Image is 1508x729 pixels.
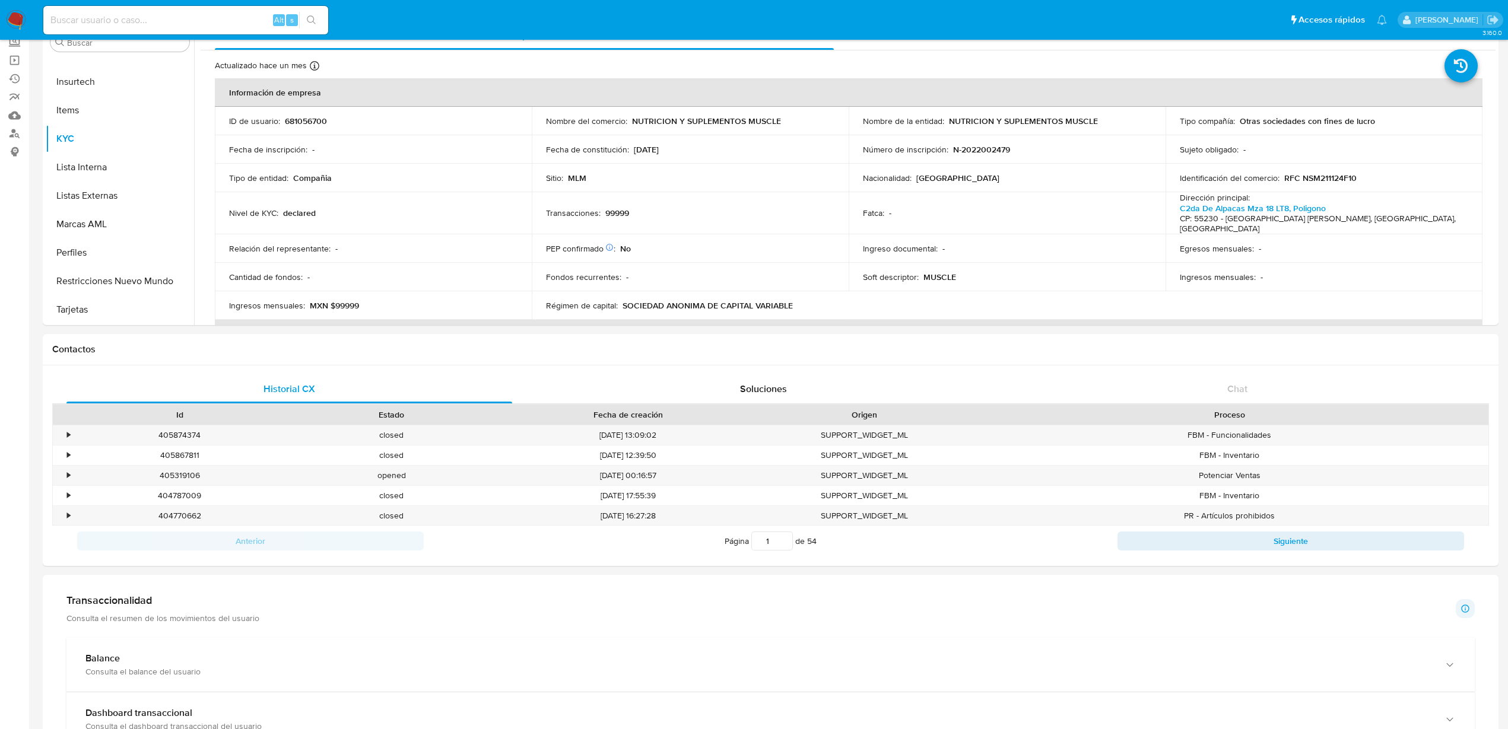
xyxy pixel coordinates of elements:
[546,144,629,155] p: Fecha de constitución :
[283,208,316,218] p: declared
[285,506,497,526] div: closed
[46,295,194,324] button: Tarjetas
[758,506,970,526] div: SUPPORT_WIDGET_ML
[1180,243,1254,254] p: Egresos mensuales :
[863,243,938,254] p: Ingreso documental :
[506,409,750,421] div: Fecha de creación
[953,144,1010,155] p: N-2022002479
[310,300,359,311] p: MXN $99999
[1259,243,1261,254] p: -
[1180,144,1239,155] p: Sujeto obligado :
[497,445,758,465] div: [DATE] 12:39:50
[67,490,70,501] div: •
[74,486,285,505] div: 404787009
[568,173,586,183] p: MLM
[626,272,628,282] p: -
[67,429,70,441] div: •
[1487,14,1499,26] a: Salir
[546,173,563,183] p: Sitio :
[46,182,194,210] button: Listas Externas
[67,450,70,461] div: •
[546,272,621,282] p: Fondos recurrentes :
[497,506,758,526] div: [DATE] 16:27:28
[307,272,310,282] p: -
[74,506,285,526] div: 404770662
[294,409,489,421] div: Estado
[67,510,70,521] div: •
[285,445,497,465] div: closed
[546,243,615,254] p: PEP confirmado :
[889,208,891,218] p: -
[767,409,962,421] div: Origen
[312,144,315,155] p: -
[758,445,970,465] div: SUPPORT_WIDGET_ML
[1180,192,1250,203] p: Dirección principal :
[229,208,278,218] p: Nivel de KYC :
[863,272,919,282] p: Soft descriptor :
[807,535,817,547] span: 54
[546,300,618,311] p: Régimen de capital :
[863,208,884,218] p: Fatca :
[1482,28,1502,37] span: 3.160.0
[970,506,1488,526] div: PR - Artículos prohibidos
[758,486,970,505] div: SUPPORT_WIDGET_ML
[229,272,303,282] p: Cantidad de fondos :
[740,382,787,396] span: Soluciones
[285,466,497,485] div: opened
[863,144,948,155] p: Número de inscripción :
[497,425,758,445] div: [DATE] 13:09:02
[335,243,338,254] p: -
[725,531,817,550] span: Página de
[1415,14,1482,26] p: marianathalie.grajeda@mercadolibre.com.mx
[605,208,629,218] p: 99999
[229,116,280,126] p: ID de usuario :
[46,238,194,267] button: Perfiles
[229,243,331,254] p: Relación del representante :
[46,153,194,182] button: Lista Interna
[1284,173,1357,183] p: RFC NSM211124F10
[229,144,307,155] p: Fecha de inscripción :
[263,382,315,396] span: Historial CX
[949,116,1098,126] p: NUTRICION Y SUPLEMENTOS MUSCLE
[215,78,1482,107] th: Información de empresa
[1240,116,1375,126] p: Otras sociedades con fines de lucro
[970,445,1488,465] div: FBM - Inventario
[942,243,945,254] p: -
[623,300,793,311] p: SOCIEDAD ANONIMA DE CAPITAL VARIABLE
[43,12,328,28] input: Buscar usuario o caso...
[77,531,424,550] button: Anterior
[1180,202,1326,214] a: C2da De Alpacas Mza 18 LT8, Poligono
[1180,173,1280,183] p: Identificación del comercio :
[46,267,194,295] button: Restricciones Nuevo Mundo
[970,425,1488,445] div: FBM - Funcionalidades
[1180,272,1256,282] p: Ingresos mensuales :
[970,466,1488,485] div: Potenciar Ventas
[863,173,912,183] p: Nacionalidad :
[46,68,194,96] button: Insurtech
[497,466,758,485] div: [DATE] 00:16:57
[1180,214,1463,234] h4: CP: 55230 - [GEOGRAPHIC_DATA] [PERSON_NAME], [GEOGRAPHIC_DATA], [GEOGRAPHIC_DATA]
[916,173,999,183] p: [GEOGRAPHIC_DATA]
[620,243,631,254] p: No
[1243,144,1246,155] p: -
[215,320,1482,348] th: Datos de contacto
[1261,272,1263,282] p: -
[82,409,277,421] div: Id
[863,116,944,126] p: Nombre de la entidad :
[1377,15,1387,25] a: Notificaciones
[290,14,294,26] span: s
[758,425,970,445] div: SUPPORT_WIDGET_ML
[979,409,1480,421] div: Proceso
[74,445,285,465] div: 405867811
[1227,382,1247,396] span: Chat
[497,486,758,505] div: [DATE] 17:55:39
[1117,531,1464,550] button: Siguiente
[546,208,601,218] p: Transacciones :
[546,116,627,126] p: Nombre del comercio :
[46,125,194,153] button: KYC
[74,466,285,485] div: 405319106
[285,425,497,445] div: closed
[67,470,70,481] div: •
[299,12,323,28] button: search-icon
[632,116,781,126] p: NUTRICION Y SUPLEMENTOS MUSCLE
